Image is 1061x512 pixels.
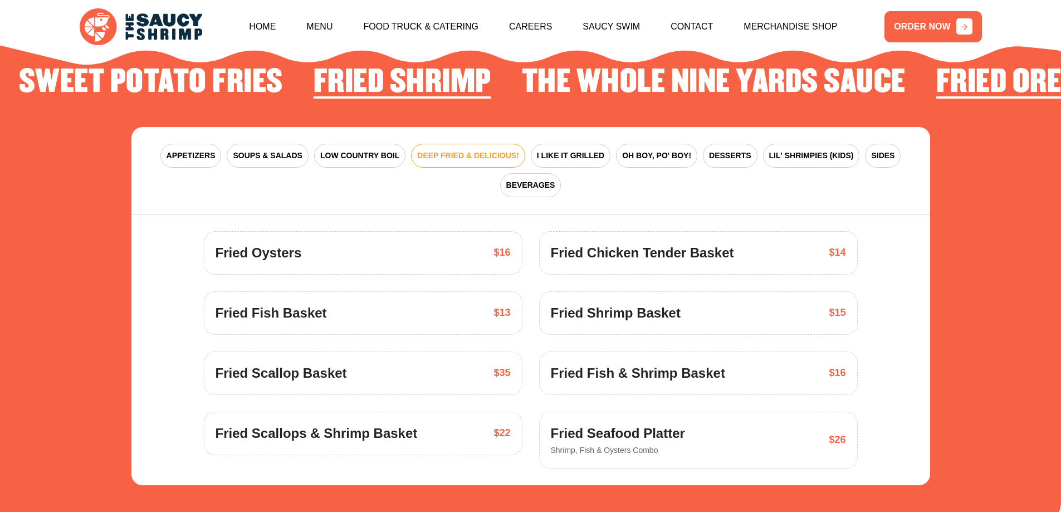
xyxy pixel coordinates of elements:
[531,144,610,168] button: I LIKE IT GRILLED
[703,144,757,168] button: DESSERTS
[744,3,837,51] a: Merchandise Shop
[829,432,845,447] span: $26
[417,150,519,162] span: DEEP FRIED & DELICIOUS!
[411,144,525,168] button: DEEP FRIED & DELICIOUS!
[763,144,860,168] button: LIL' SHRIMPIES (KIDS)
[551,363,725,383] span: Fried Fish & Shrimp Basket
[616,144,697,168] button: OH BOY, PO' BOY!
[19,65,283,100] h2: Sweet Potato Fries
[160,144,222,168] button: APPETIZERS
[363,3,478,51] a: Food Truck & Catering
[506,179,555,191] span: BEVERAGES
[829,245,845,260] span: $14
[583,3,640,51] a: Saucy Swim
[500,173,561,197] button: BEVERAGES
[233,150,302,162] span: SOUPS & SALADS
[522,65,906,100] h2: The Whole Nine Yards Sauce
[871,150,894,162] span: SIDES
[306,3,333,51] a: Menu
[865,144,901,168] button: SIDES
[671,3,713,51] a: Contact
[320,150,399,162] span: LOW COUNTRY BOIL
[493,305,510,320] span: $13
[509,3,552,51] a: Careers
[314,65,491,104] li: 1 of 4
[216,243,302,263] span: Fried Oysters
[19,65,283,104] li: 4 of 4
[551,303,681,323] span: Fried Shrimp Basket
[709,150,751,162] span: DESSERTS
[551,243,734,263] span: Fried Chicken Tender Basket
[829,365,845,381] span: $16
[493,245,510,260] span: $16
[314,144,405,168] button: LOW COUNTRY BOIL
[884,11,981,42] a: ORDER NOW
[829,305,845,320] span: $15
[537,150,604,162] span: I LIKE IT GRILLED
[216,363,347,383] span: Fried Scallop Basket
[493,365,510,381] span: $35
[80,8,202,46] img: logo
[227,144,308,168] button: SOUPS & SALADS
[216,423,418,443] span: Fried Scallops & Shrimp Basket
[493,426,510,441] span: $22
[522,65,906,104] li: 2 of 4
[622,150,691,162] span: OH BOY, PO' BOY!
[769,150,854,162] span: LIL' SHRIMPIES (KIDS)
[551,423,685,443] span: Fried Seafood Platter
[167,150,216,162] span: APPETIZERS
[551,446,658,455] span: Shrimp, Fish & Oysters Combo
[216,303,327,323] span: Fried Fish Basket
[249,3,276,51] a: Home
[314,65,491,100] h2: Fried Shrimp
